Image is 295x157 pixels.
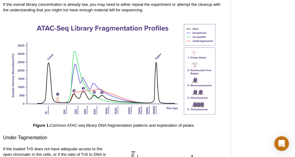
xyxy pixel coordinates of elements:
p: Common ATAC-seq library DNA fragmentation patterns and explanation of peaks. [3,123,225,128]
div: Open Intercom Messenger [274,136,289,151]
p: If the overall library concentration is already low, you may need to either repeat the experiment... [3,2,225,13]
h3: Under-Tagmentation [3,134,225,141]
strong: Figure 1. [33,123,50,128]
img: ATAC-seq library [7,19,221,121]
